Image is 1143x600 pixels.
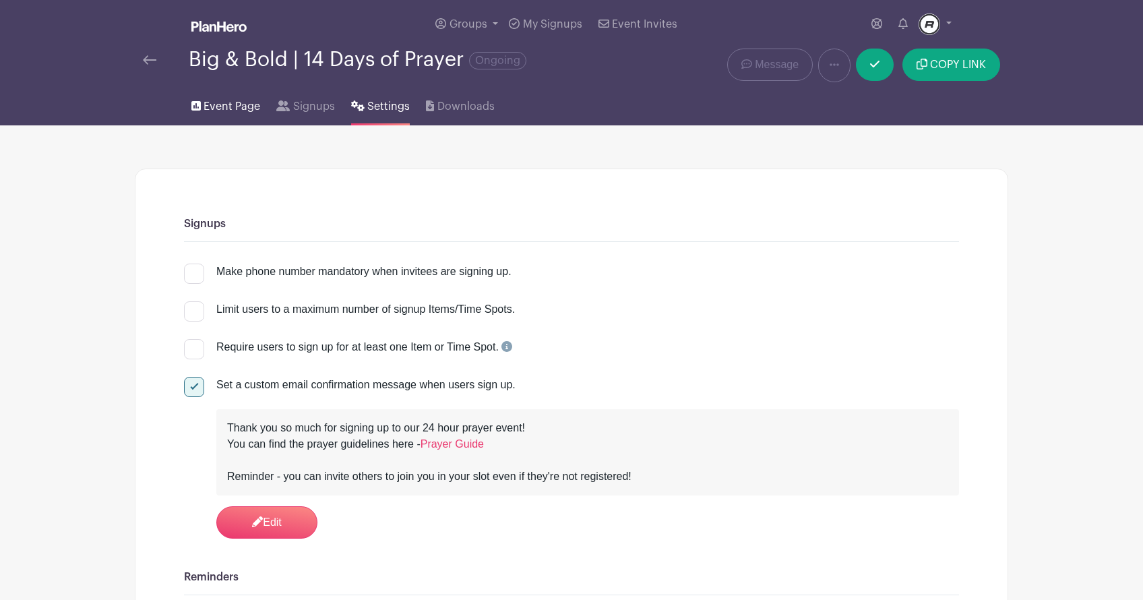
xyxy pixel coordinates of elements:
[426,82,494,125] a: Downloads
[189,49,526,71] div: Big & Bold | 14 Days of Prayer
[184,571,959,584] h6: Reminders
[367,98,410,115] span: Settings
[204,98,260,115] span: Event Page
[919,13,940,35] img: Icon%20Logo_B.jpg
[216,377,959,393] div: Set a custom email confirmation message when users sign up.
[184,218,959,231] h6: Signups
[612,19,677,30] span: Event Invites
[523,19,582,30] span: My Signups
[216,264,512,280] div: Make phone number mandatory when invitees are signing up.
[421,438,484,450] a: Prayer Guide
[216,339,512,355] div: Require users to sign up for at least one Item or Time Spot.
[902,49,1000,81] button: COPY LINK
[437,98,495,115] span: Downloads
[450,19,487,30] span: Groups
[351,82,410,125] a: Settings
[727,49,813,81] a: Message
[276,82,334,125] a: Signups
[216,301,515,318] div: Limit users to a maximum number of signup Items/Time Spots.
[143,55,156,65] img: back-arrow-29a5d9b10d5bd6ae65dc969a981735edf675c4d7a1fe02e03b50dbd4ba3cdb55.svg
[755,57,799,73] span: Message
[191,82,260,125] a: Event Page
[216,506,317,539] a: Edit
[293,98,335,115] span: Signups
[930,59,986,70] span: COPY LINK
[227,420,948,485] div: Thank you so much for signing up to our 24 hour prayer event! You can find the prayer guidelines ...
[191,21,247,32] img: logo_white-6c42ec7e38ccf1d336a20a19083b03d10ae64f83f12c07503d8b9e83406b4c7d.svg
[469,52,526,69] span: Ongoing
